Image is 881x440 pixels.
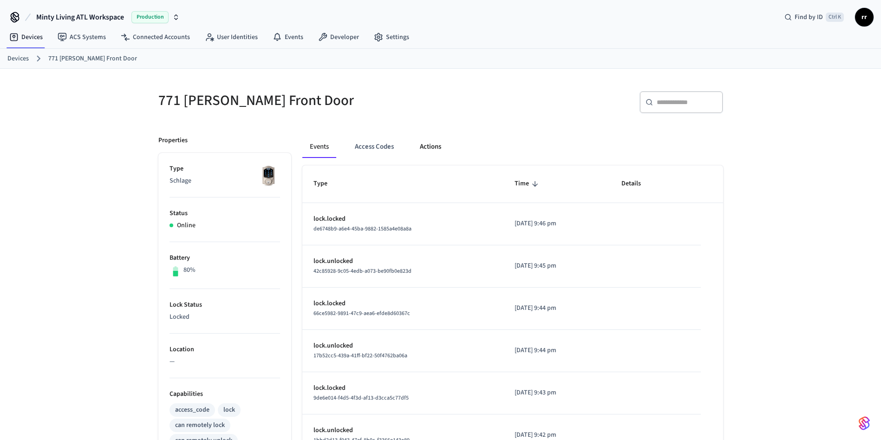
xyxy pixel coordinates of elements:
[36,12,124,23] span: Minty Living ATL Workspace
[795,13,823,22] span: Find by ID
[856,9,873,26] span: rr
[621,177,653,191] span: Details
[170,209,280,218] p: Status
[412,136,449,158] button: Actions
[170,176,280,186] p: Schlage
[366,29,417,46] a: Settings
[170,312,280,322] p: Locked
[515,430,600,440] p: [DATE] 9:42 pm
[170,345,280,355] p: Location
[826,13,844,22] span: Ctrl K
[170,357,280,367] p: —
[313,426,492,435] p: lock.unlocked
[48,54,137,64] a: 771 [PERSON_NAME] Front Door
[777,9,851,26] div: Find by IDCtrl K
[158,91,435,110] h5: 771 [PERSON_NAME] Front Door
[313,177,339,191] span: Type
[175,405,209,415] div: access_code
[2,29,50,46] a: Devices
[313,352,407,360] span: 17b52cc5-439a-41ff-bf22-50f4762ba06a
[515,303,600,313] p: [DATE] 9:44 pm
[197,29,265,46] a: User Identities
[158,136,188,145] p: Properties
[313,383,492,393] p: lock.locked
[347,136,401,158] button: Access Codes
[183,265,196,275] p: 80%
[170,253,280,263] p: Battery
[313,214,492,224] p: lock.locked
[859,416,870,431] img: SeamLogoGradient.69752ec5.svg
[515,261,600,271] p: [DATE] 9:45 pm
[515,177,541,191] span: Time
[50,29,113,46] a: ACS Systems
[515,219,600,229] p: [DATE] 9:46 pm
[313,299,492,309] p: lock.locked
[7,54,29,64] a: Devices
[177,221,196,230] p: Online
[170,389,280,399] p: Capabilities
[855,8,874,26] button: rr
[313,267,411,275] span: 42c85928-9c05-4edb-a073-be90fb0e823d
[113,29,197,46] a: Connected Accounts
[170,164,280,174] p: Type
[302,136,336,158] button: Events
[515,388,600,398] p: [DATE] 9:43 pm
[313,225,411,233] span: de6748b9-a6e4-45ba-9882-1585a4e08a8a
[313,309,410,317] span: 66ce5982-9891-47c9-aea6-efde8d60367c
[257,164,280,187] img: Schlage Sense Smart Deadbolt with Camelot Trim, Front
[302,136,723,158] div: ant example
[313,394,409,402] span: 9de6e014-f4d5-4f3d-af13-d3cca5c77df5
[313,256,492,266] p: lock.unlocked
[313,341,492,351] p: lock.unlocked
[223,405,235,415] div: lock
[515,346,600,355] p: [DATE] 9:44 pm
[131,11,169,23] span: Production
[170,300,280,310] p: Lock Status
[175,420,225,430] div: can remotely lock
[265,29,311,46] a: Events
[311,29,366,46] a: Developer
